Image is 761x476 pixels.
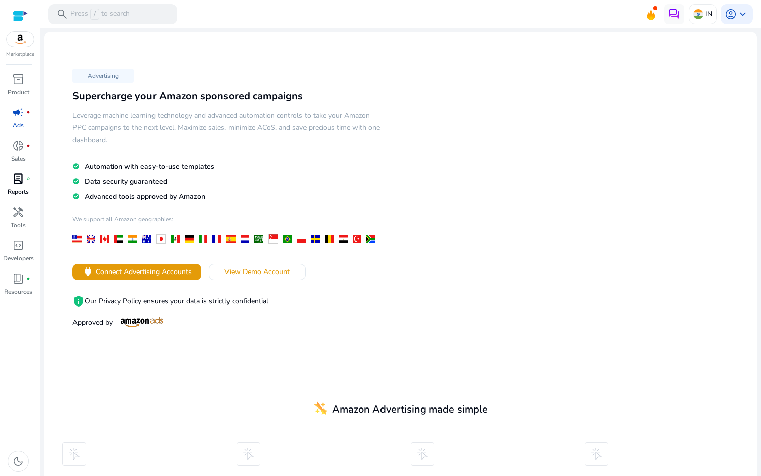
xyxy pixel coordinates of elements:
p: Resources [4,287,32,296]
span: handyman [12,206,24,218]
img: in.svg [693,9,703,19]
p: Press to search [70,9,130,20]
mat-icon: check_circle [72,177,80,186]
span: power [82,266,94,278]
span: inventory_2 [12,73,24,85]
button: powerConnect Advertising Accounts [72,264,201,280]
span: lab_profile [12,173,24,185]
span: donut_small [12,140,24,152]
button: View Demo Account [209,264,306,280]
p: Sales [11,154,26,163]
span: Amazon Advertising made simple [332,402,488,416]
span: search [56,8,68,20]
span: fiber_manual_record [26,110,30,114]
p: Developers [3,254,34,263]
p: Advertising [72,69,134,83]
h3: Supercharge your Amazon sponsored campaigns [72,90,380,102]
span: Automation with easy-to-use templates [85,162,214,171]
span: dark_mode [12,455,24,467]
p: IN [705,5,712,23]
span: View Demo Account [224,266,290,277]
span: Data security guaranteed [85,177,167,186]
p: Marketplace [6,51,34,58]
mat-icon: privacy_tip [72,295,85,307]
span: keyboard_arrow_down [737,8,749,20]
span: / [90,9,99,20]
p: Tools [11,221,26,230]
span: fiber_manual_record [26,277,30,281]
p: Product [8,88,29,97]
p: Approved by [72,317,380,328]
mat-icon: check_circle [72,192,80,201]
p: Our Privacy Policy ensures your data is strictly confidential [72,295,380,307]
span: Advanced tools approved by Amazon [85,192,205,201]
span: code_blocks [12,239,24,251]
span: account_circle [725,8,737,20]
p: Reports [8,187,29,196]
img: amazon.svg [7,32,34,47]
h4: We support all Amazon geographies: [72,215,380,231]
span: Connect Advertising Accounts [96,266,192,277]
span: fiber_manual_record [26,144,30,148]
mat-icon: check_circle [72,162,80,171]
span: fiber_manual_record [26,177,30,181]
p: Ads [13,121,24,130]
span: campaign [12,106,24,118]
span: book_4 [12,273,24,285]
h5: Leverage machine learning technology and advanced automation controls to take your Amazon PPC cam... [72,110,380,146]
